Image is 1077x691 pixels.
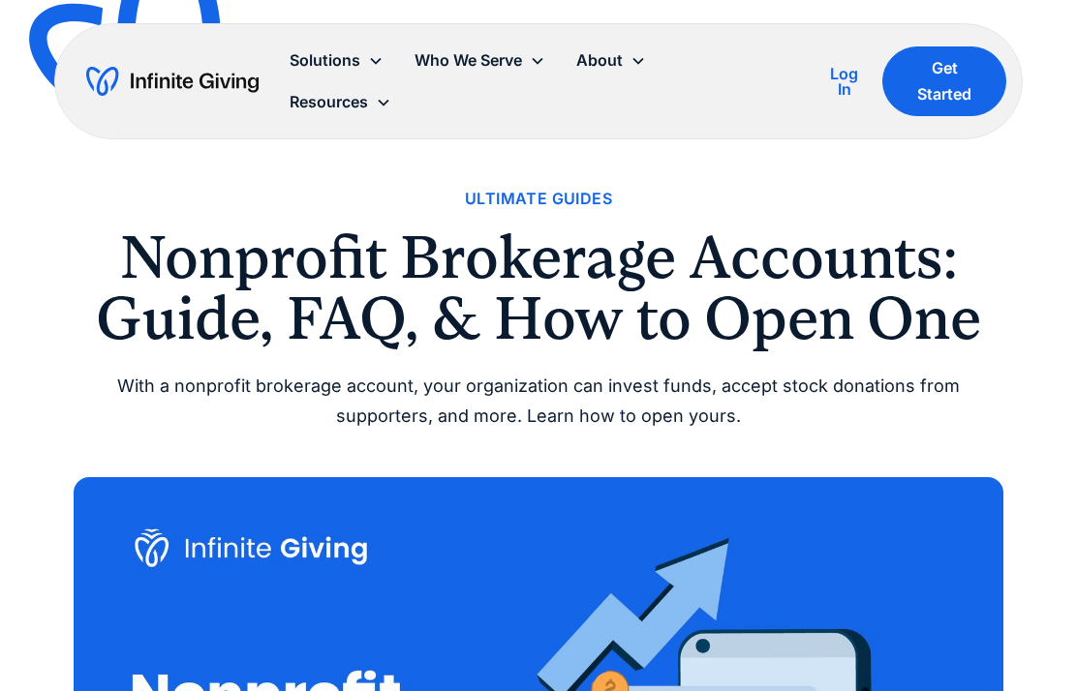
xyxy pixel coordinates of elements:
a: Log In [822,62,868,101]
h1: Nonprofit Brokerage Accounts: Guide, FAQ, & How to Open One [74,227,1003,348]
div: Log In [822,66,868,97]
a: Get Started [882,46,1006,116]
div: About [576,47,623,74]
div: Resources [274,81,407,123]
div: Solutions [274,40,399,81]
div: About [561,40,662,81]
div: Who We Serve [415,47,522,74]
div: With a nonprofit brokerage account, your organization can invest funds, accept stock donations fr... [74,372,1003,431]
a: Ultimate Guides [465,186,612,212]
div: Resources [290,89,368,115]
div: Who We Serve [399,40,561,81]
div: Solutions [290,47,360,74]
a: home [86,66,260,97]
